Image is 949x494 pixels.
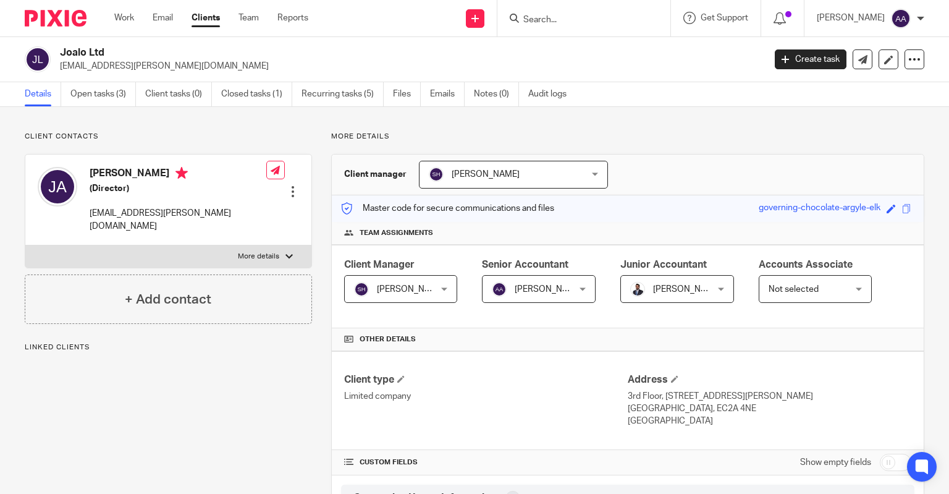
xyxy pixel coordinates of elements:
i: Primary [175,167,188,179]
img: svg%3E [38,167,77,207]
span: Senior Accountant [482,260,568,270]
a: Reports [277,12,308,24]
span: Not selected [769,285,819,294]
h5: (Director) [90,182,266,195]
input: Search [522,15,633,26]
p: [EMAIL_ADDRESS][PERSON_NAME][DOMAIN_NAME] [90,207,266,232]
img: svg%3E [354,282,369,297]
a: Client tasks (0) [145,82,212,106]
div: governing-chocolate-argyle-elk [759,202,880,216]
p: More details [238,252,279,262]
span: Team assignments [360,228,433,238]
label: Show empty fields [800,456,871,469]
span: Get Support [701,14,748,22]
a: Create task [775,49,846,69]
a: Files [393,82,421,106]
h4: Client type [344,373,628,386]
p: [GEOGRAPHIC_DATA] [628,415,911,427]
a: Clients [192,12,220,24]
span: Junior Accountant [620,260,707,270]
a: Closed tasks (1) [221,82,292,106]
p: 3rd Floor, [STREET_ADDRESS][PERSON_NAME] [628,390,911,402]
span: Client Manager [344,260,415,270]
img: svg%3E [429,167,444,182]
span: [PERSON_NAME] [377,285,445,294]
p: Master code for secure communications and files [341,202,554,215]
a: Audit logs [528,82,576,106]
a: Open tasks (3) [70,82,136,106]
a: Details [25,82,61,106]
a: Work [114,12,134,24]
p: More details [331,132,924,142]
p: [PERSON_NAME] [817,12,885,24]
span: Other details [360,334,416,344]
p: [EMAIL_ADDRESS][PERSON_NAME][DOMAIN_NAME] [60,60,756,72]
h3: Client manager [344,168,407,181]
span: Accounts Associate [759,260,853,270]
img: svg%3E [492,282,507,297]
h2: Joalo Ltd [60,46,617,59]
a: Team [238,12,259,24]
h4: Address [628,373,911,386]
img: _MG_2399_1.jpg [630,282,645,297]
p: Limited company [344,390,628,402]
img: svg%3E [891,9,911,28]
h4: CUSTOM FIELDS [344,458,628,467]
a: Emails [430,82,465,106]
a: Notes (0) [474,82,519,106]
p: Client contacts [25,132,312,142]
h4: + Add contact [125,290,211,309]
span: [PERSON_NAME] [653,285,721,294]
a: Email [153,12,173,24]
a: Recurring tasks (5) [302,82,384,106]
p: [GEOGRAPHIC_DATA], EC2A 4NE [628,402,911,415]
h4: [PERSON_NAME] [90,167,266,182]
span: [PERSON_NAME] [515,285,583,294]
span: [PERSON_NAME] [452,170,520,179]
img: svg%3E [25,46,51,72]
img: Pixie [25,10,86,27]
p: Linked clients [25,343,312,352]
